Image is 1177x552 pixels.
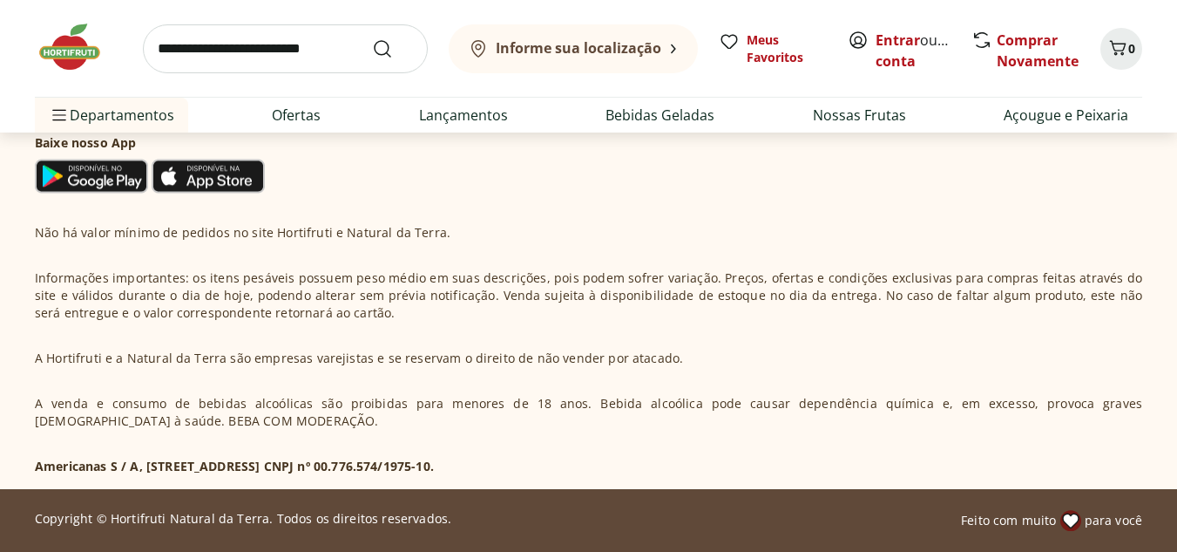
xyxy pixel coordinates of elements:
input: search [143,24,428,73]
span: Feito com muito [961,512,1056,529]
a: Lançamentos [419,105,508,126]
img: Hortifruti [35,21,122,73]
button: Menu [49,94,70,136]
a: Ofertas [272,105,321,126]
span: ou [876,30,953,72]
img: Google Play Icon [35,159,148,194]
p: Americanas S / A, [STREET_ADDRESS] CNPJ nº 00.776.574/1975-10. [35,458,434,475]
span: Departamentos [49,94,174,136]
span: Meus Favoritos [747,31,827,66]
img: App Store Icon [152,159,265,194]
a: Entrar [876,31,920,50]
p: Copyright © Hortifruti Natural da Terra. Todos os direitos reservados. [35,510,451,528]
a: Açougue e Peixaria [1004,105,1128,126]
a: Comprar Novamente [997,31,1079,71]
button: Submit Search [372,38,414,59]
span: 0 [1128,40,1135,57]
p: A Hortifruti e a Natural da Terra são empresas varejistas e se reservam o direito de não vender p... [35,350,683,367]
p: Informações importantes: os itens pesáveis possuem peso médio em suas descrições, pois podem sofr... [35,269,1142,322]
p: Não há valor mínimo de pedidos no site Hortifruti e Natural da Terra. [35,224,450,242]
span: para você [1085,512,1142,529]
a: Meus Favoritos [719,31,827,66]
a: Bebidas Geladas [605,105,714,126]
button: Carrinho [1100,28,1142,70]
b: Informe sua localização [496,38,661,58]
a: Criar conta [876,31,971,71]
p: A venda e consumo de bebidas alcoólicas são proibidas para menores de 18 anos. Bebida alcoólica p... [35,395,1142,430]
a: Nossas Frutas [813,105,906,126]
h3: Baixe nosso App [35,134,265,152]
button: Informe sua localização [449,24,698,73]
